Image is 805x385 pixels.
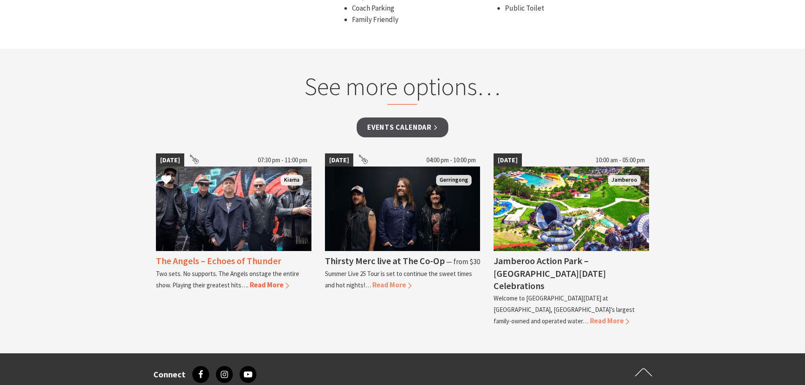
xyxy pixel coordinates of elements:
[608,175,641,186] span: Jamberoo
[281,175,303,186] span: Kiama
[590,316,629,325] span: Read More
[325,255,445,267] h4: Thirsty Merc live at The Co-Op
[153,369,186,380] h3: Connect
[505,3,649,14] li: Public Toilet
[325,167,480,251] img: Band photo
[357,117,448,137] a: Events Calendar
[372,280,412,289] span: Read More
[494,153,649,327] a: [DATE] 10:00 am - 05:00 pm Jamberoo Action Park Kiama NSW Jamberoo Jamberoo Action Park – [GEOGRA...
[592,153,649,167] span: 10:00 am - 05:00 pm
[156,255,281,267] h4: The Angels – Echoes of Thunder
[494,167,649,251] img: Jamberoo Action Park Kiama NSW
[352,3,497,14] li: Coach Parking
[494,294,635,325] p: Welcome to [GEOGRAPHIC_DATA][DATE] at [GEOGRAPHIC_DATA], [GEOGRAPHIC_DATA]’s largest family-owned...
[156,153,311,327] a: [DATE] 07:30 pm - 11:00 pm The Angels Kiama The Angels – Echoes of Thunder Two sets. No supports....
[446,257,480,266] span: ⁠— from $30
[156,153,184,167] span: [DATE]
[494,255,606,291] h4: Jamberoo Action Park – [GEOGRAPHIC_DATA][DATE] Celebrations
[254,153,311,167] span: 07:30 pm - 11:00 pm
[156,167,311,251] img: The Angels
[153,166,180,195] button: Click to Favourite The Angels – Echoes of Thunder
[325,153,480,327] a: [DATE] 04:00 pm - 10:00 pm Band photo Gerringong Thirsty Merc live at The Co-Op ⁠— from $30 Summe...
[156,270,299,289] p: Two sets. No supports. The Angels onstage the entire show. Playing their greatest hits….
[325,270,472,289] p: Summer Live 25 Tour is set to continue the sweet times and hot nights!…
[352,14,497,25] li: Family Friendly
[436,175,472,186] span: Gerringong
[494,153,522,167] span: [DATE]
[250,280,289,289] span: Read More
[241,72,564,105] h2: See more options…
[325,153,353,167] span: [DATE]
[422,153,480,167] span: 04:00 pm - 10:00 pm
